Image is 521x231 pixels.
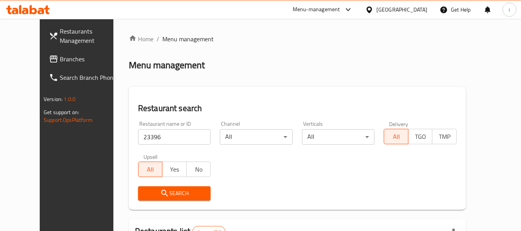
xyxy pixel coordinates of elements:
a: Support.OpsPlatform [44,115,93,125]
a: Branches [43,50,127,68]
span: Get support on: [44,107,79,117]
span: No [190,164,208,175]
input: Search for restaurant name or ID.. [138,129,211,145]
nav: breadcrumb [129,34,466,44]
div: [GEOGRAPHIC_DATA] [376,5,427,14]
a: Home [129,34,153,44]
button: No [186,162,211,177]
button: Search [138,186,211,201]
span: Menu management [162,34,214,44]
button: All [384,129,408,144]
span: Branches [60,54,121,64]
span: i [509,5,510,14]
label: Delivery [389,121,408,126]
div: All [302,129,375,145]
div: Menu-management [293,5,340,14]
span: Search Branch Phone [60,73,121,82]
button: Yes [162,162,187,177]
span: Yes [165,164,184,175]
button: TGO [408,129,433,144]
span: TMP [435,131,454,142]
li: / [157,34,159,44]
span: Restaurants Management [60,27,121,45]
a: Restaurants Management [43,22,127,50]
h2: Menu management [129,59,205,71]
h2: Restaurant search [138,103,457,114]
button: TMP [432,129,457,144]
a: Search Branch Phone [43,68,127,87]
span: 1.0.0 [64,94,76,104]
span: Search [144,189,205,198]
span: All [142,164,160,175]
label: Upsell [143,154,158,159]
span: Version: [44,94,62,104]
button: All [138,162,163,177]
div: All [220,129,293,145]
span: All [387,131,405,142]
span: TGO [411,131,430,142]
